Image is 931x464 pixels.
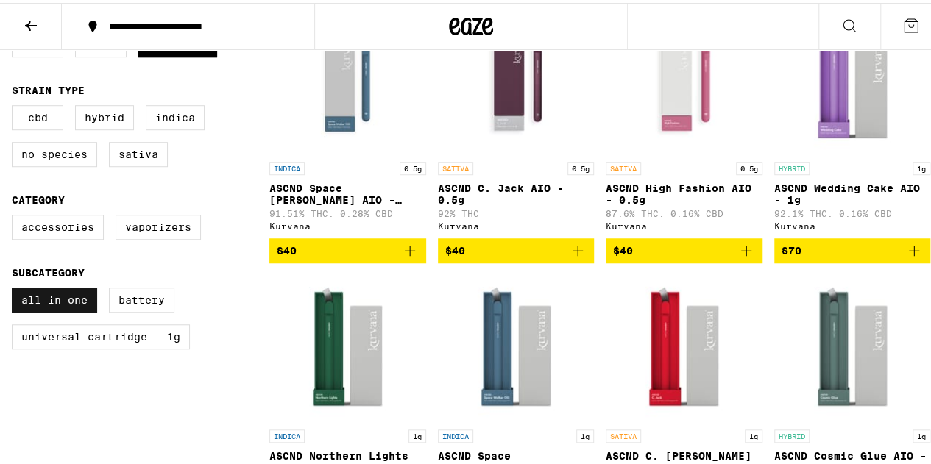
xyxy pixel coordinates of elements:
p: INDICA [269,159,305,172]
img: Kurvana - ASCND Northern Lights AIO - 1g [274,272,421,419]
a: Open page for ASCND High Fashion AIO - 0.5g from Kurvana [606,4,762,235]
p: SATIVA [606,426,641,440]
img: Kurvana - ASCND High Fashion AIO - 0.5g [610,4,757,151]
img: Kurvana - ASCND Space Walker OG AIO - 0.5g [274,4,421,151]
p: HYBRID [774,159,810,172]
label: Hybrid [75,102,134,127]
p: SATIVA [606,159,641,172]
p: 92.1% THC: 0.16% CBD [774,206,931,215]
p: 1g [913,426,930,440]
button: Add to bag [269,235,426,260]
div: Kurvana [606,218,762,228]
a: Open page for ASCND Space Walker OG AIO - 0.5g from Kurvana [269,4,426,235]
p: ASCND High Fashion AIO - 0.5g [606,179,762,203]
p: 1g [745,426,762,440]
span: $40 [445,242,465,254]
p: INDICA [269,426,305,440]
div: Kurvana [269,218,426,228]
p: ASCND Wedding Cake AIO - 1g [774,179,931,203]
img: Kurvana - ASCND Cosmic Glue AIO - 1g [779,272,926,419]
p: 0.5g [736,159,762,172]
label: Universal Cartridge - 1g [12,321,190,346]
p: 0.5g [567,159,594,172]
img: Kurvana - ASCND C. Jack AIO - 1g [610,272,757,419]
p: 0.5g [400,159,426,172]
button: Add to bag [438,235,595,260]
label: Indica [146,102,205,127]
label: Sativa [109,139,168,164]
p: 1g [408,426,426,440]
span: $40 [277,242,297,254]
p: 91.51% THC: 0.28% CBD [269,206,426,215]
p: SATIVA [438,159,473,172]
label: Vaporizers [116,212,201,237]
div: Kurvana [438,218,595,228]
img: Kurvana - ASCND C. Jack AIO - 0.5g [442,4,590,151]
label: Battery [109,285,174,310]
div: Kurvana [774,218,931,228]
legend: Subcategory [12,264,85,276]
p: 1g [576,426,594,440]
label: All-In-One [12,285,97,310]
label: Accessories [12,212,104,237]
legend: Strain Type [12,82,85,93]
span: $70 [782,242,801,254]
p: HYBRID [774,426,810,440]
button: Add to bag [606,235,762,260]
button: Add to bag [774,235,931,260]
legend: Category [12,191,65,203]
a: Open page for ASCND C. Jack AIO - 0.5g from Kurvana [438,4,595,235]
p: INDICA [438,426,473,440]
label: CBD [12,102,63,127]
img: Kurvana - ASCND Space Walker OG AIO - 1g [442,272,590,419]
p: 92% THC [438,206,595,215]
p: 87.6% THC: 0.16% CBD [606,206,762,215]
span: Hi. Need any help? [9,10,106,22]
p: ASCND C. Jack AIO - 0.5g [438,179,595,203]
a: Open page for ASCND Wedding Cake AIO - 1g from Kurvana [774,4,931,235]
img: Kurvana - ASCND Wedding Cake AIO - 1g [779,4,926,151]
span: $40 [613,242,633,254]
label: No Species [12,139,97,164]
p: ASCND Space [PERSON_NAME] AIO - 0.5g [269,179,426,203]
p: 1g [913,159,930,172]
